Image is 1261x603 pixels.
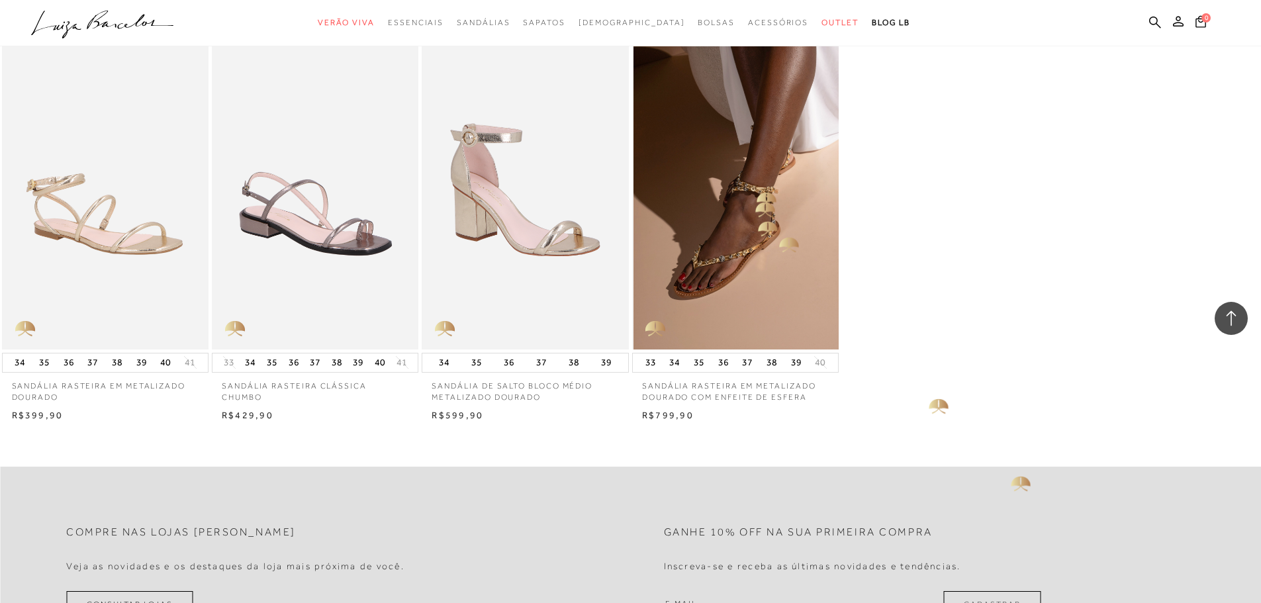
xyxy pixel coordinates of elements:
[318,18,375,27] span: Verão Viva
[523,11,565,35] a: categoryNavScreenReaderText
[500,353,518,372] button: 36
[35,353,54,372] button: 35
[423,41,627,348] img: SANDÁLIA DE SALTO BLOCO MÉDIO METALIZADO DOURADO
[318,11,375,35] a: categoryNavScreenReaderText
[422,310,468,349] img: golden_caliandra_v6.png
[3,41,207,348] a: SANDÁLIA RASTEIRA EM METALIZADO DOURADO SANDÁLIA RASTEIRA EM METALIZADO DOURADO
[821,11,859,35] a: categoryNavScreenReaderText
[457,11,510,35] a: categoryNavScreenReaderText
[1191,15,1210,32] button: 0
[108,353,126,372] button: 38
[432,410,483,420] span: R$599,90
[763,353,781,372] button: 38
[156,353,175,372] button: 40
[641,353,660,372] button: 33
[132,353,151,372] button: 39
[565,353,583,372] button: 38
[263,353,281,372] button: 35
[388,18,444,27] span: Essenciais
[422,373,628,403] a: SANDÁLIA DE SALTO BLOCO MÉDIO METALIZADO DOURADO
[642,410,694,420] span: R$799,90
[212,373,418,403] a: SANDÁLIA RASTEIRA CLÁSSICA CHUMBO
[423,41,627,348] a: SANDÁLIA DE SALTO BLOCO MÉDIO METALIZADO DOURADO SANDÁLIA DE SALTO BLOCO MÉDIO METALIZADO DOURADO
[3,41,207,348] img: SANDÁLIA RASTEIRA EM METALIZADO DOURADO
[787,353,806,372] button: 39
[579,11,685,35] a: noSubCategoriesText
[872,11,910,35] a: BLOG LB
[2,373,209,403] a: SANDÁLIA RASTEIRA EM METALIZADO DOURADO
[393,356,411,369] button: 41
[66,561,404,572] h4: Veja as novidades e os destaques da loja mais próxima de você.
[467,353,486,372] button: 35
[872,18,910,27] span: BLOG LB
[2,310,48,349] img: golden_caliandra_v6.png
[597,353,616,372] button: 39
[457,18,510,27] span: Sandálias
[181,356,199,369] button: 41
[664,561,961,572] h4: Inscreva-se e receba as últimas novidades e tendências.
[371,353,389,372] button: 40
[66,526,296,539] h2: Compre nas lojas [PERSON_NAME]
[632,373,839,403] a: SANDÁLIA RASTEIRA EM METALIZADO DOURADO COM ENFEITE DE ESFERA
[285,353,303,372] button: 36
[212,310,258,349] img: golden_caliandra_v6.png
[213,41,417,348] a: SANDÁLIA RASTEIRA CLÁSSICA CHUMBO SANDÁLIA RASTEIRA CLÁSSICA CHUMBO
[83,353,102,372] button: 37
[12,410,64,420] span: R$399,90
[328,353,346,372] button: 38
[60,353,78,372] button: 36
[213,41,417,348] img: SANDÁLIA RASTEIRA CLÁSSICA CHUMBO
[1201,13,1211,23] span: 0
[664,526,933,539] h2: Ganhe 10% off na sua primeira compra
[349,353,367,372] button: 39
[532,353,551,372] button: 37
[220,356,238,369] button: 33
[698,11,735,35] a: categoryNavScreenReaderText
[633,41,837,348] a: SANDÁLIA RASTEIRA EM METALIZADO DOURADO COM ENFEITE DE ESFERA
[388,11,444,35] a: categoryNavScreenReaderText
[523,18,565,27] span: Sapatos
[811,356,829,369] button: 40
[748,11,808,35] a: categoryNavScreenReaderText
[579,18,685,27] span: [DEMOGRAPHIC_DATA]
[435,353,453,372] button: 34
[698,18,735,27] span: Bolsas
[690,353,708,372] button: 35
[306,353,324,372] button: 37
[633,39,839,349] img: SANDÁLIA RASTEIRA EM METALIZADO DOURADO COM ENFEITE DE ESFERA
[748,18,808,27] span: Acessórios
[241,353,259,372] button: 34
[632,310,678,349] img: golden_caliandra_v6.png
[714,353,733,372] button: 36
[821,18,859,27] span: Outlet
[738,353,757,372] button: 37
[222,410,273,420] span: R$429,90
[665,353,684,372] button: 34
[11,353,29,372] button: 34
